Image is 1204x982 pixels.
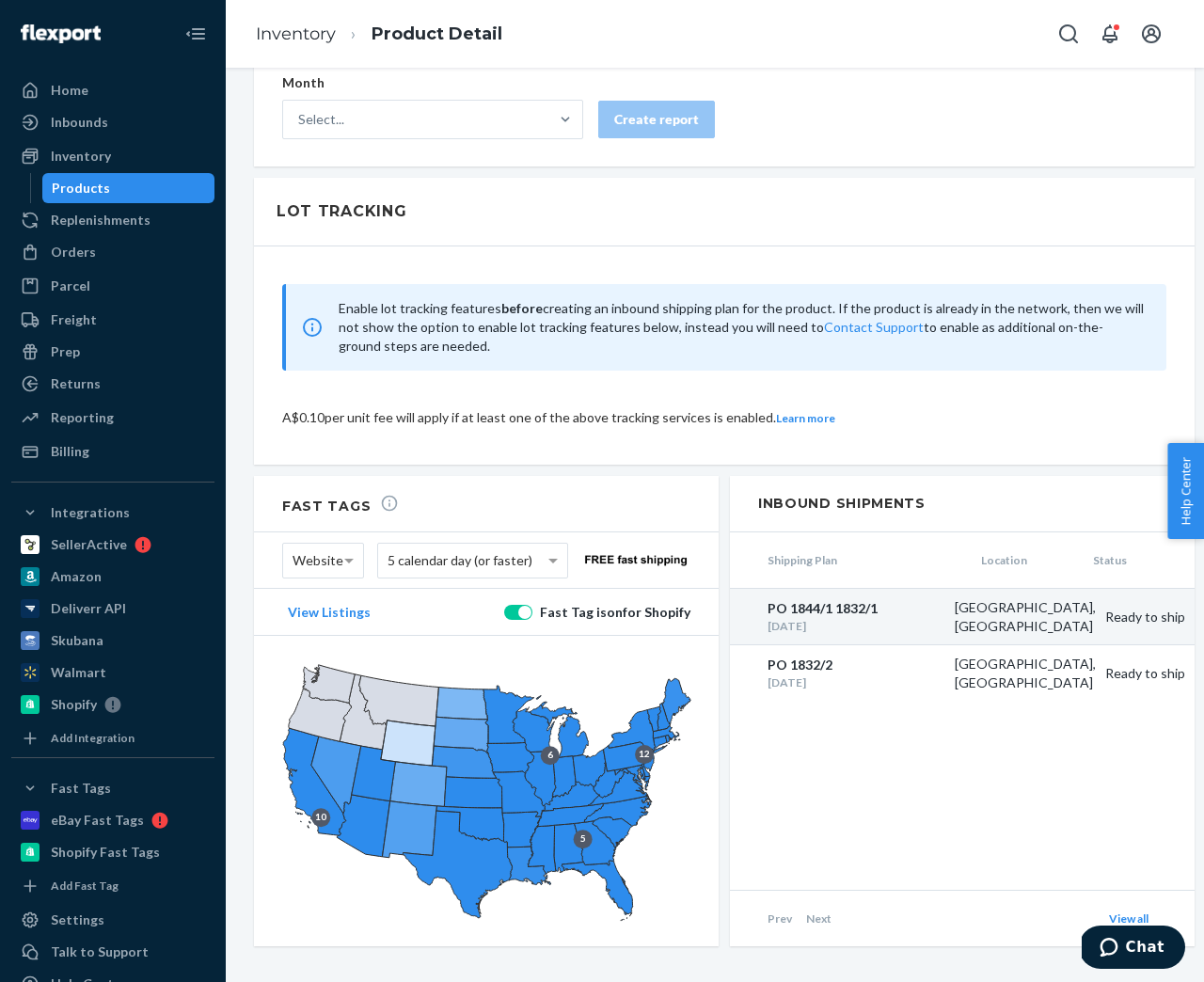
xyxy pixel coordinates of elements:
a: Walmart [11,657,214,688]
div: [GEOGRAPHIC_DATA], [GEOGRAPHIC_DATA] [945,655,1096,692]
a: Prep [11,337,214,367]
div: [DATE] [768,618,945,634]
a: View all [1109,911,1149,926]
a: Home [11,75,214,105]
a: Amazon [11,562,214,592]
div: Ready to ship [1096,608,1195,626]
button: Open account menu [1133,15,1170,53]
a: Product Detail [372,24,502,44]
div: Orders [51,243,96,261]
a: PO 1844/1 1832/1[DATE][GEOGRAPHIC_DATA], [GEOGRAPHIC_DATA]Ready to ship [730,589,1195,645]
ol: breadcrumbs [241,7,517,62]
div: Returns [51,374,101,393]
div: Settings [51,911,104,929]
span: Location [972,552,1084,568]
div: Ready to ship [1096,664,1195,683]
div: Replenishments [51,211,150,230]
button: Close Navigation [177,15,214,53]
button: View Listings [282,604,376,621]
img: Flexport logo [21,24,101,43]
span: Learn more [776,411,835,425]
div: Parcel [51,277,90,295]
a: eBay Fast Tags [11,805,214,835]
a: Deliverr API [11,594,214,624]
div: Reporting [51,408,114,427]
a: Inbounds [11,107,214,137]
a: Settings [11,905,214,935]
span: Website [293,545,343,577]
button: Create report [598,101,715,138]
div: Prep [51,342,80,361]
span: Status [1084,552,1196,568]
div: Integrations [51,503,130,522]
div: Add Integration [51,730,135,746]
a: Products [42,173,215,203]
p: Month [282,73,583,92]
div: Create report [614,110,699,129]
a: Inventory [256,24,336,44]
a: Contact Support [824,319,924,335]
span: Next [806,911,832,926]
a: Reporting [11,403,214,433]
h2: Inbound Shipments [730,476,1195,532]
a: Add Fast Tag [11,875,214,897]
div: Shopify Fast Tags [51,843,160,862]
span: 5 calendar day (or faster) [388,545,532,577]
a: Orders [11,237,214,267]
a: Inventory [11,141,214,171]
div: Deliverr API [51,599,126,618]
iframe: Opens a widget where you can chat to one of our agents [1082,926,1185,973]
div: PO 1844/1 1832/1 [768,599,945,618]
div: Fast Tags [51,779,111,798]
button: Help Center [1167,443,1204,539]
a: Replenishments [11,205,214,235]
div: Amazon [51,567,102,586]
button: Open Search Box [1050,15,1087,53]
div: [GEOGRAPHIC_DATA], [GEOGRAPHIC_DATA] [945,598,1096,636]
span: Prev [768,911,792,926]
div: Select... [298,110,344,129]
a: Learn more [776,409,835,425]
button: Fast Tags [11,773,214,803]
a: Shopify [11,689,214,720]
div: Talk to Support [51,942,149,961]
span: Enable lot tracking features creating an inbound shipping plan for the product. If the product is... [339,300,1144,354]
div: Add Fast Tag [51,878,119,894]
button: Open notifications [1091,15,1129,53]
a: SellerActive [11,530,214,560]
div: Products [52,179,110,198]
div: Shopify [51,695,97,714]
div: Skubana [51,631,103,650]
div: Inventory [51,147,111,166]
strong: before [501,300,543,316]
a: Add Integration [11,727,214,750]
div: Lot Tracking [277,200,406,223]
a: Parcel [11,271,214,301]
div: Billing [51,442,89,461]
button: Talk to Support [11,937,214,967]
div: Walmart [51,663,106,682]
img: website-free-fast.ac112c9d76101210657a4eea9f63645d.png [581,554,690,566]
div: A $0.10 per unit fee will apply if at least one of the above tracking services is enabled. [282,408,1166,427]
a: Freight [11,305,214,335]
a: Billing [11,436,214,467]
span: Shipping Plan [730,552,972,568]
div: Inbounds [51,113,108,132]
a: Returns [11,369,214,399]
a: Skubana [11,626,214,656]
a: PO 1832/2[DATE][GEOGRAPHIC_DATA], [GEOGRAPHIC_DATA]Ready to ship [730,645,1195,702]
a: Shopify Fast Tags [11,837,214,867]
div: eBay Fast Tags [51,811,144,830]
div: SellerActive [51,535,127,554]
h2: Fast Tags [282,494,399,515]
div: Fast Tag is on for Shopify [536,603,690,622]
button: Integrations [11,498,214,528]
div: Freight [51,310,97,329]
div: [DATE] [768,674,945,690]
div: PO 1832/2 [768,656,945,674]
div: Home [51,81,88,100]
